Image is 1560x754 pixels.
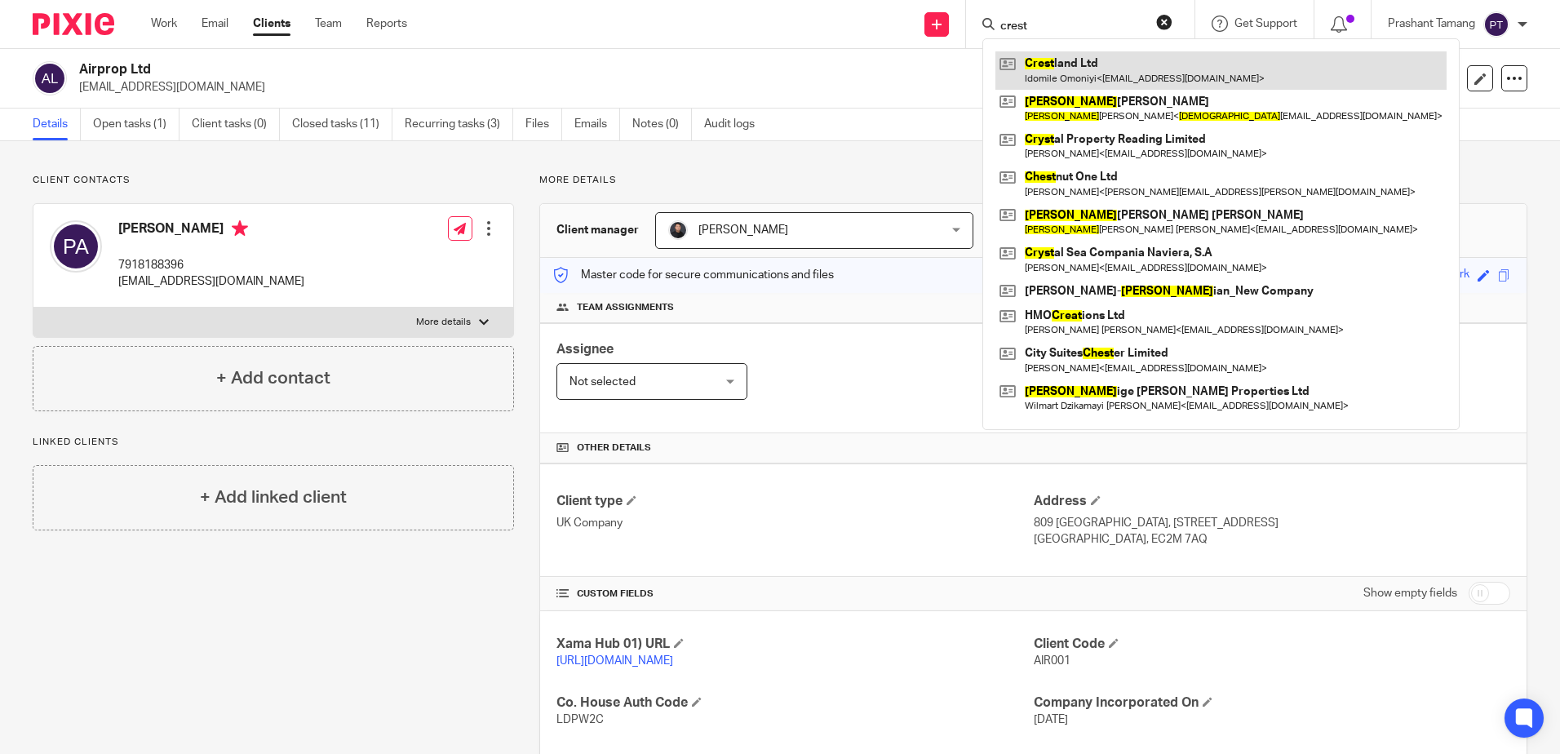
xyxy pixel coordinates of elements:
a: Audit logs [704,109,767,140]
img: My%20Photo.jpg [668,220,688,240]
h4: Address [1034,493,1510,510]
p: [EMAIL_ADDRESS][DOMAIN_NAME] [79,79,1305,95]
p: Linked clients [33,436,514,449]
p: [EMAIL_ADDRESS][DOMAIN_NAME] [118,273,304,290]
a: Reports [366,16,407,32]
p: 809 [GEOGRAPHIC_DATA], [STREET_ADDRESS] [1034,515,1510,531]
a: Client tasks (0) [192,109,280,140]
input: Search [999,20,1146,34]
p: More details [539,174,1527,187]
h4: + Add linked client [200,485,347,510]
span: AIR001 [1034,655,1070,667]
a: Recurring tasks (3) [405,109,513,140]
h3: Client manager [556,222,639,238]
div: vegan-infrared-wavy-fork [1341,266,1469,285]
h2: Airprop Ltd [79,61,1060,78]
p: Prashant Tamang [1388,16,1475,32]
a: Closed tasks (11) [292,109,392,140]
button: Clear [1156,14,1172,30]
a: Details [33,109,81,140]
img: svg%3E [50,220,102,273]
p: 7918188396 [118,257,304,273]
p: [GEOGRAPHIC_DATA], EC2M 7AQ [1034,531,1510,548]
span: Other details [577,441,651,455]
img: Pixie [33,13,114,35]
span: Not selected [569,376,636,388]
a: Open tasks (1) [93,109,179,140]
h4: Company Incorporated On [1034,694,1510,712]
span: Assignee [556,343,614,356]
h4: Client Code [1034,636,1510,653]
p: Client contacts [33,174,514,187]
img: svg%3E [1483,11,1509,38]
h4: CUSTOM FIELDS [556,588,1033,601]
span: [DATE] [1034,714,1068,725]
a: Emails [574,109,620,140]
p: More details [416,316,471,329]
h4: Co. House Auth Code [556,694,1033,712]
h4: Client type [556,493,1033,510]
p: UK Company [556,515,1033,531]
a: Clients [253,16,290,32]
h4: Xama Hub 01) URL [556,636,1033,653]
span: [PERSON_NAME] [698,224,788,236]
a: Work [151,16,177,32]
a: Email [202,16,228,32]
label: Show empty fields [1363,585,1457,601]
img: svg%3E [33,61,67,95]
a: [URL][DOMAIN_NAME] [556,655,673,667]
h4: [PERSON_NAME] [118,220,304,241]
p: Master code for secure communications and files [552,267,834,283]
span: Get Support [1234,18,1297,29]
i: Primary [232,220,248,237]
a: Team [315,16,342,32]
a: Notes (0) [632,109,692,140]
span: Team assignments [577,301,674,314]
span: LDPW2C [556,714,604,725]
h4: + Add contact [216,366,330,391]
a: Files [525,109,562,140]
